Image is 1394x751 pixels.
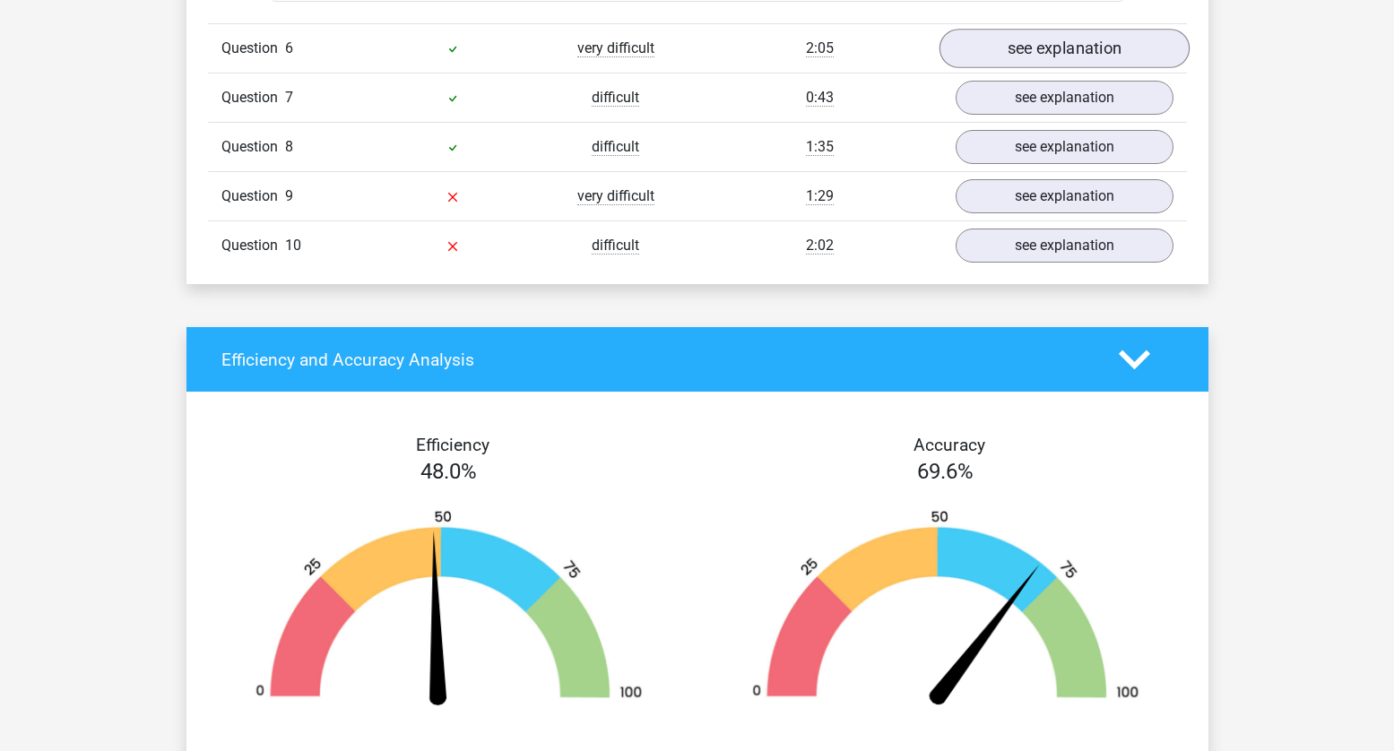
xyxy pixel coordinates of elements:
a: see explanation [956,229,1173,263]
a: see explanation [956,81,1173,115]
a: see explanation [956,179,1173,213]
span: 2:05 [806,39,834,57]
span: Question [221,136,285,158]
span: 1:35 [806,138,834,156]
span: 0:43 [806,89,834,107]
span: 8 [285,138,293,155]
span: 1:29 [806,187,834,205]
span: very difficult [577,39,654,57]
span: 48.0% [420,459,477,484]
h4: Efficiency and Accuracy Analysis [221,350,1092,370]
h4: Accuracy [718,435,1181,455]
span: difficult [592,138,639,156]
span: 2:02 [806,237,834,255]
span: very difficult [577,187,654,205]
span: Question [221,186,285,207]
span: 7 [285,89,293,106]
img: 48.ec6230812979.png [228,509,671,714]
a: see explanation [939,29,1189,68]
span: Question [221,38,285,59]
span: Question [221,87,285,108]
span: Question [221,235,285,256]
span: 69.6% [917,459,974,484]
img: 70.70fe67b65bcd.png [724,509,1167,714]
span: difficult [592,237,639,255]
span: 6 [285,39,293,56]
span: 9 [285,187,293,204]
span: 10 [285,237,301,254]
h4: Efficiency [221,435,684,455]
span: difficult [592,89,639,107]
a: see explanation [956,130,1173,164]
